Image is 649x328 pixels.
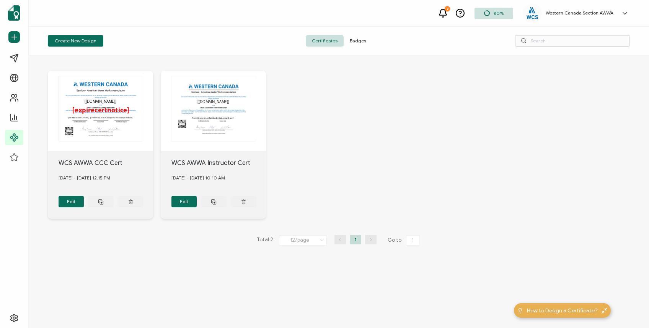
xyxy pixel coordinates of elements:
div: WCS AWWA Instructor Cert [171,158,266,168]
span: Go to [388,235,421,246]
img: sertifier-logomark-colored.svg [8,5,20,21]
button: Edit [171,196,197,207]
span: Total 2 [257,235,273,246]
iframe: Chat Widget [611,291,649,328]
img: minimize-icon.svg [602,308,607,313]
input: Search [515,35,630,47]
span: 80% [494,10,504,16]
input: Select [279,235,327,246]
div: [DATE] - [DATE] 10.10 AM [171,168,266,188]
h5: Western Canada Section AWWA [546,10,613,16]
li: 1 [350,235,361,244]
div: 2 [445,6,450,11]
div: [DATE] - [DATE] 12.15 PM [59,168,153,188]
button: Edit [59,196,84,207]
button: Create New Design [48,35,103,47]
span: Certificates [306,35,344,47]
div: WCS AWWA CCC Cert [59,158,153,168]
span: Badges [344,35,372,47]
img: eb0530a7-dc53-4dd2-968c-61d1fd0a03d4.png [527,7,538,19]
span: How to Design a Certificate? [527,307,598,315]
